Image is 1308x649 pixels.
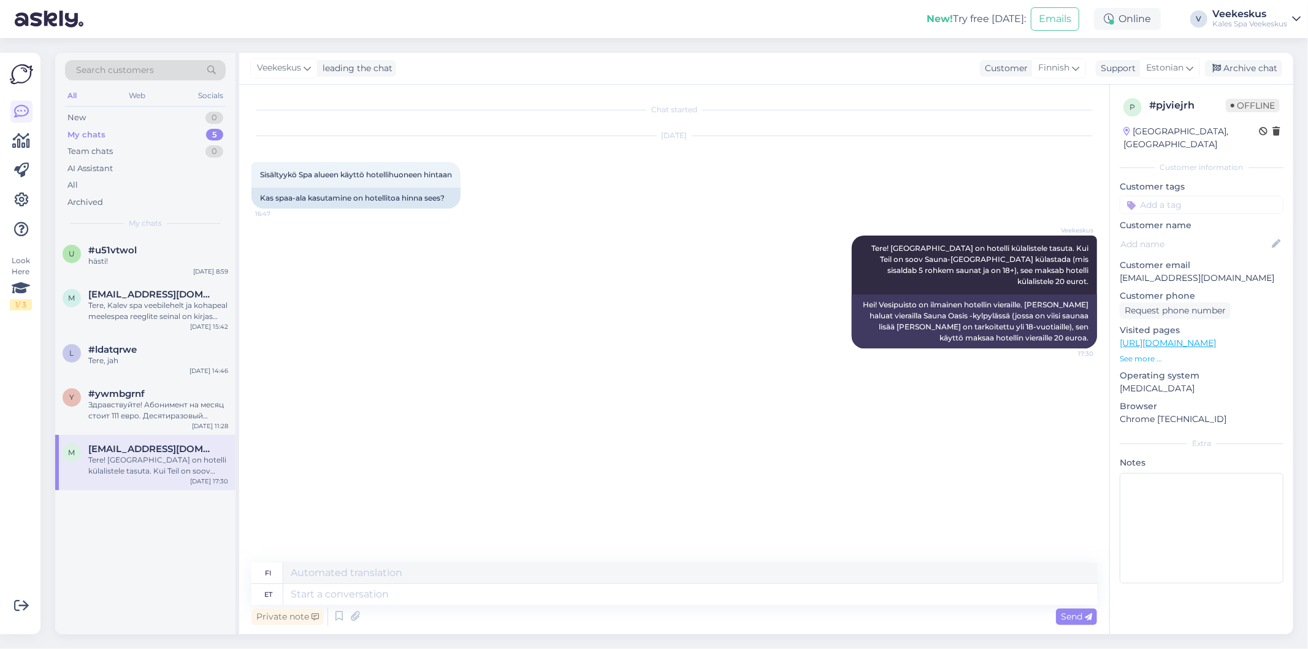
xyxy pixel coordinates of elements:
div: [DATE] 15:42 [190,322,228,331]
span: u [69,249,75,258]
input: Add a tag [1120,196,1283,214]
div: 5 [206,129,223,141]
div: Archive chat [1205,60,1282,77]
span: #ldatqrwe [88,344,137,355]
div: 0 [205,145,223,158]
span: y [69,393,74,402]
div: hästi! [88,256,228,267]
input: Add name [1120,237,1269,251]
p: Customer phone [1120,290,1283,302]
div: Kales Spa Veekeskus [1212,19,1287,29]
button: Emails [1031,7,1079,31]
div: Online [1094,8,1161,30]
div: # pjviejrh [1149,98,1226,113]
div: Look Here [10,255,32,310]
div: 1 / 3 [10,299,32,310]
p: See more ... [1120,353,1283,364]
div: Kas spaa-ala kasutamine on hotellitoa hinna sees? [251,188,461,209]
div: Tere, jah [88,355,228,366]
span: 16:47 [255,209,301,218]
div: V [1190,10,1207,28]
p: Browser [1120,400,1283,413]
span: #ywmbgrnf [88,388,145,399]
span: Estonian [1146,61,1184,75]
a: VeekeskusKales Spa Veekeskus [1212,9,1301,29]
div: [DATE] 17:30 [190,477,228,486]
span: Offline [1226,99,1280,112]
div: Hei! Vesipuisto on ilmainen hotellin vieraille. [PERSON_NAME] haluat vierailla Sauna Oasis -kylpy... [852,294,1097,348]
span: Sisältyykö Spa alueen käyttö hotellihuoneen hintaan [260,170,452,179]
p: Customer email [1120,259,1283,272]
div: leading the chat [318,62,392,75]
p: Customer name [1120,219,1283,232]
div: Tere, Kalev spa veebilehelt ja kohapeal meelespea reeglite seinal on kirjas kõik vajalik, nagu ka... [88,300,228,322]
div: [DATE] [251,130,1097,141]
span: 17:30 [1047,349,1093,358]
span: Send [1061,611,1092,622]
span: Veekeskus [1047,226,1093,235]
span: Finnish [1038,61,1069,75]
div: Private note [251,609,324,625]
div: [DATE] 8:59 [193,267,228,276]
div: Customer information [1120,162,1283,173]
p: Chrome [TECHNICAL_ID] [1120,413,1283,426]
div: [DATE] 14:46 [189,366,228,375]
div: Tere! [GEOGRAPHIC_DATA] on hotelli külalistele tasuta. Kui Teil on soov Sauna-[GEOGRAPHIC_DATA] k... [88,455,228,477]
p: Notes [1120,456,1283,469]
span: #u51vtwol [88,245,137,256]
div: Request phone number [1120,302,1231,319]
span: mahdism775@gmail.com [88,289,216,300]
div: Team chats [67,145,113,158]
div: Archived [67,196,103,209]
div: Extra [1120,438,1283,449]
div: My chats [67,129,105,141]
span: p [1130,102,1136,112]
p: Visited pages [1120,324,1283,337]
div: fi [266,563,272,583]
div: AI Assistant [67,163,113,175]
span: markku.taipale1@gmail.com [88,444,216,455]
div: Try free [DATE]: [927,12,1026,26]
span: Tere! [GEOGRAPHIC_DATA] on hotelli külalistele tasuta. Kui Teil on soov Sauna-[GEOGRAPHIC_DATA] k... [871,244,1090,286]
div: Здравствуйте! Абонимент на месяц стоит 111 евро. Десятиразовый абонимент стоит 127 евро и действу... [88,399,228,421]
span: Veekeskus [257,61,301,75]
span: Search customers [76,64,154,77]
span: m [69,448,75,457]
div: Veekeskus [1212,9,1287,19]
div: Socials [196,88,226,104]
p: Operating system [1120,369,1283,382]
div: et [264,584,272,605]
p: [EMAIL_ADDRESS][DOMAIN_NAME] [1120,272,1283,285]
a: [URL][DOMAIN_NAME] [1120,337,1216,348]
div: [DATE] 11:28 [192,421,228,431]
div: All [65,88,79,104]
div: New [67,112,86,124]
div: Chat started [251,104,1097,115]
p: Customer tags [1120,180,1283,193]
div: All [67,179,78,191]
span: l [70,348,74,358]
div: Web [127,88,148,104]
img: Askly Logo [10,63,33,86]
p: [MEDICAL_DATA] [1120,382,1283,395]
div: Customer [980,62,1028,75]
span: m [69,293,75,302]
b: New! [927,13,953,25]
div: 0 [205,112,223,124]
div: [GEOGRAPHIC_DATA], [GEOGRAPHIC_DATA] [1123,125,1259,151]
div: Support [1096,62,1136,75]
span: My chats [129,218,162,229]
